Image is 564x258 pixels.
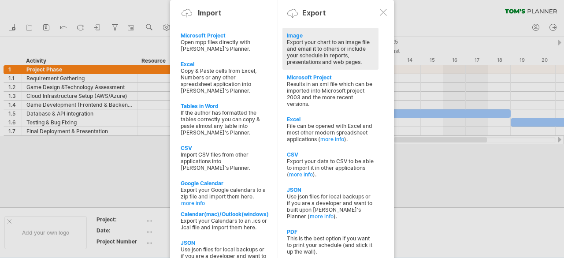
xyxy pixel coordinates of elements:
[287,123,374,142] div: File can be opened with Excel and most other modern spreadsheet applications ( ).
[181,61,268,67] div: Excel
[310,213,334,220] a: more info
[181,67,268,94] div: Copy & Paste cells from Excel, Numbers or any other spreadsheet application into [PERSON_NAME]'s ...
[287,187,374,193] div: JSON
[181,109,268,136] div: If the author has formatted the tables correctly you can copy & paste almost any table into [PERS...
[181,200,268,206] a: more info
[289,171,313,178] a: more info
[287,81,374,107] div: Results in an xml file which can be imported into Microsoft project 2003 and the more recent vers...
[287,193,374,220] div: Use json files for local backups or if you are a developer and want to built upon [PERSON_NAME]'s...
[287,116,374,123] div: Excel
[320,136,344,142] a: more info
[302,8,326,17] div: Export
[198,8,221,17] div: Import
[287,74,374,81] div: Microsoft Project
[287,228,374,235] div: PDF
[287,158,374,178] div: Export your data to CSV to be able to import it in other applications ( ).
[287,235,374,255] div: This is the best option if you want to print your schedule (and stick it up the wall).
[287,32,374,39] div: Image
[287,151,374,158] div: CSV
[287,39,374,65] div: Export your chart to an image file and email it to others or include your schedule in reports, pr...
[181,103,268,109] div: Tables in Word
